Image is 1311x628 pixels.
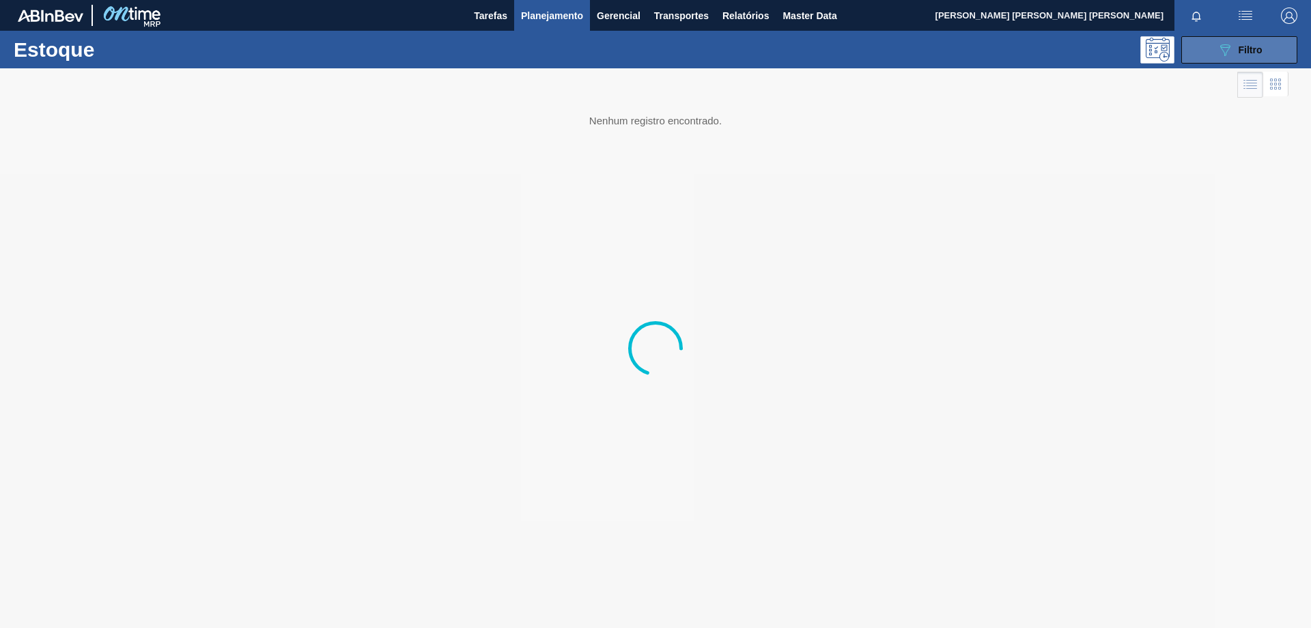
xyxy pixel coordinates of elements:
[14,42,218,57] h1: Estoque
[1181,36,1297,64] button: Filtro
[654,8,709,24] span: Transportes
[1140,36,1174,64] div: Pogramando: nenhum usuário selecionado
[722,8,769,24] span: Relatórios
[1174,6,1218,25] button: Notificações
[521,8,583,24] span: Planejamento
[1281,8,1297,24] img: Logout
[1239,44,1263,55] span: Filtro
[1237,8,1254,24] img: userActions
[597,8,640,24] span: Gerencial
[474,8,507,24] span: Tarefas
[18,10,83,22] img: TNhmsLtSVTkK8tSr43FrP2fwEKptu5GPRR3wAAAABJRU5ErkJggg==
[783,8,836,24] span: Master Data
